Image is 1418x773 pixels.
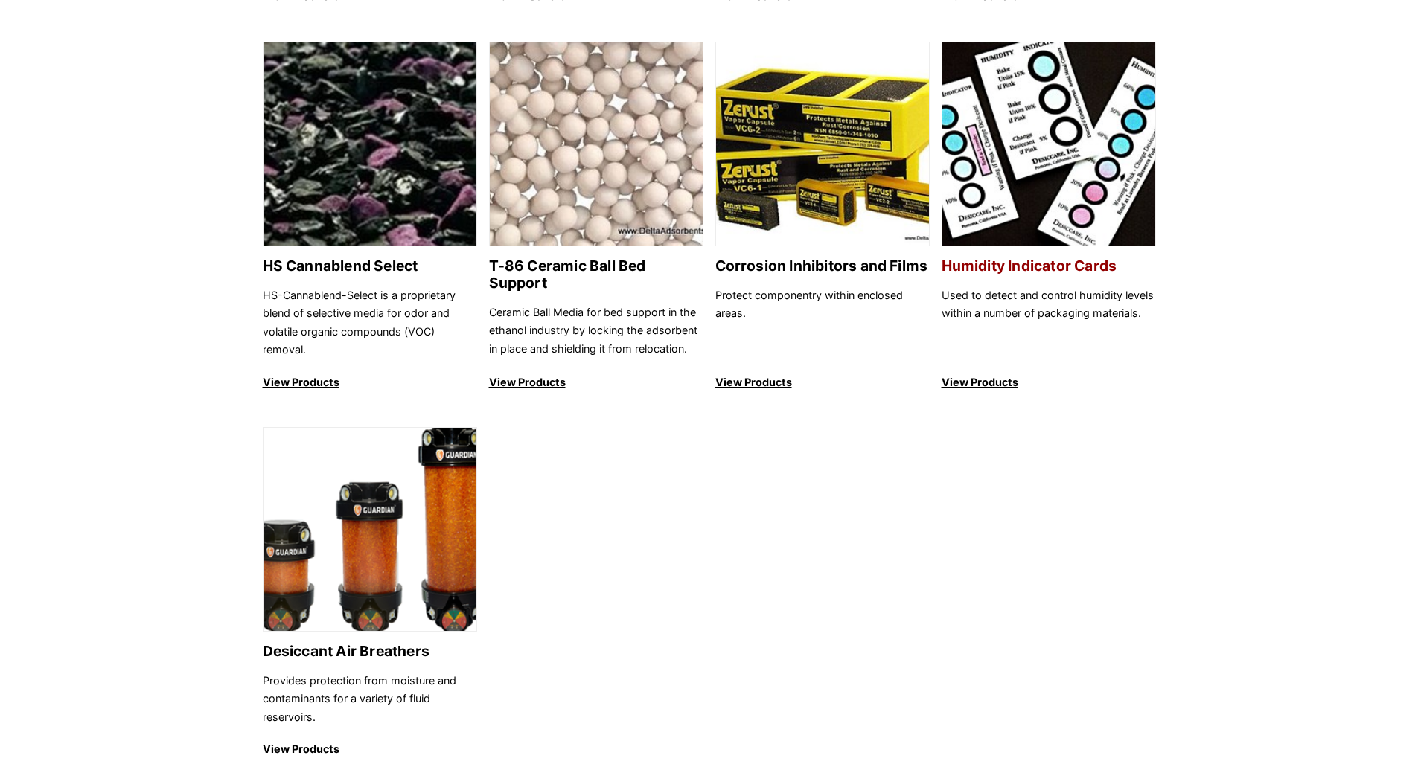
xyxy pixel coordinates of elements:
[942,42,1156,391] a: Humidity Indicator Cards Humidity Indicator Cards Used to detect and control humidity levels with...
[263,740,477,758] p: View Products
[942,42,1155,247] img: Humidity Indicator Cards
[263,643,477,660] h2: Desiccant Air Breathers
[264,428,476,632] img: Desiccant Air Breathers
[490,42,703,247] img: T-86 Ceramic Ball Bed Support
[716,42,929,247] img: Corrosion Inhibitors and Films
[489,42,703,391] a: T-86 Ceramic Ball Bed Support T-86 Ceramic Ball Bed Support Ceramic Ball Media for bed support in...
[715,42,930,391] a: Corrosion Inhibitors and Films Corrosion Inhibitors and Films Protect componentry within enclosed...
[263,373,477,391] p: View Products
[489,373,703,391] p: View Products
[263,672,477,726] p: Provides protection from moisture and contaminants for a variety of fluid reservoirs.
[489,257,703,292] h2: T-86 Ceramic Ball Bed Support
[942,257,1156,275] h2: Humidity Indicator Cards
[263,257,477,275] h2: HS Cannablend Select
[489,304,703,359] p: Ceramic Ball Media for bed support in the ethanol industry by locking the adsorbent in place and ...
[715,257,930,275] h2: Corrosion Inhibitors and Films
[263,286,477,359] p: HS-Cannablend-Select is a proprietary blend of selective media for odor and volatile organic comp...
[715,286,930,359] p: Protect componentry within enclosed areas.
[715,373,930,391] p: View Products
[942,286,1156,359] p: Used to detect and control humidity levels within a number of packaging materials.
[263,42,477,391] a: HS Cannablend Select HS Cannablend Select HS-Cannablend-Select is a proprietary blend of selectiv...
[264,42,476,247] img: HS Cannablend Select
[263,427,477,759] a: Desiccant Air Breathers Desiccant Air Breathers Provides protection from moisture and contaminant...
[942,373,1156,391] p: View Products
